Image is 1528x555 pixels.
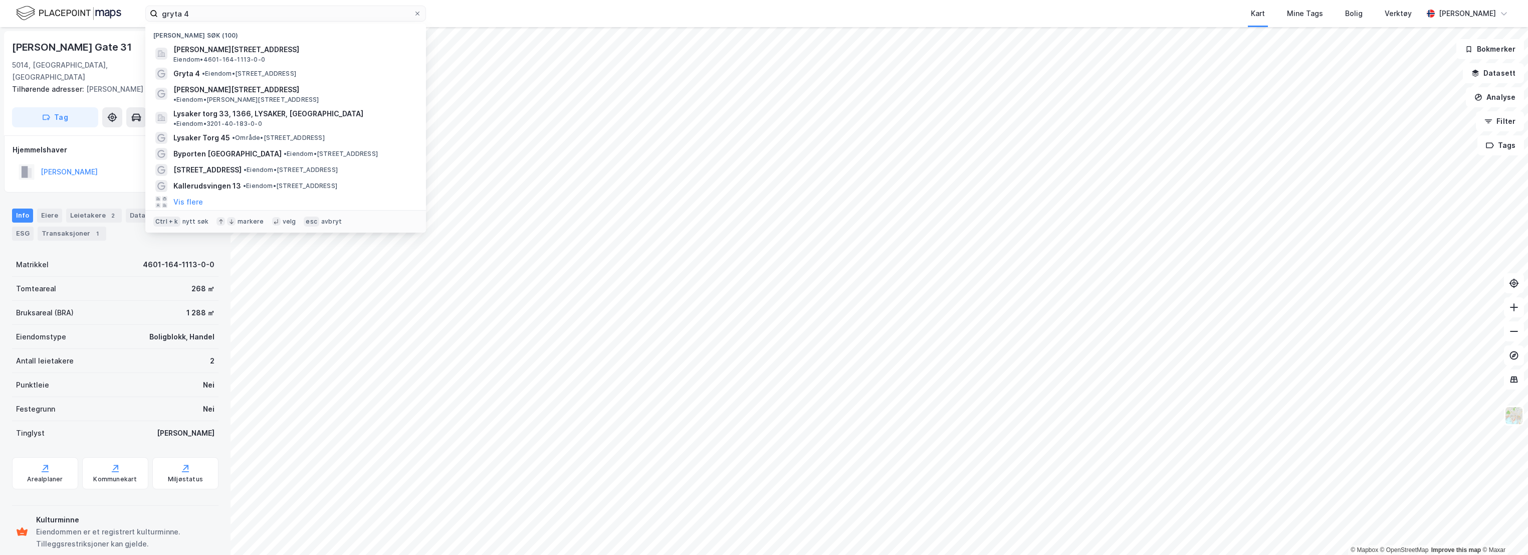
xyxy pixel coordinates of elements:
[173,120,176,127] span: •
[202,70,296,78] span: Eiendom • [STREET_ADDRESS]
[202,70,205,77] span: •
[203,403,214,415] div: Nei
[157,427,214,439] div: [PERSON_NAME]
[13,144,218,156] div: Hjemmelshaver
[12,85,86,93] span: Tilhørende adresser:
[173,96,176,103] span: •
[145,24,426,42] div: [PERSON_NAME] søk (100)
[1456,39,1524,59] button: Bokmerker
[173,148,282,160] span: Byporten [GEOGRAPHIC_DATA]
[153,217,180,227] div: Ctrl + k
[1504,406,1523,425] img: Z
[1287,8,1323,20] div: Mine Tags
[173,56,265,64] span: Eiendom • 4601-164-1113-0-0
[283,218,296,226] div: velg
[232,134,325,142] span: Område • [STREET_ADDRESS]
[173,132,230,144] span: Lysaker Torg 45
[12,39,134,55] div: [PERSON_NAME] Gate 31
[173,68,200,80] span: Gryta 4
[16,259,49,271] div: Matrikkel
[143,259,214,271] div: 4601-164-1113-0-0
[16,331,66,343] div: Eiendomstype
[244,166,247,173] span: •
[173,84,299,96] span: [PERSON_NAME][STREET_ADDRESS]
[321,218,342,226] div: avbryt
[1380,546,1429,553] a: OpenStreetMap
[1466,87,1524,107] button: Analyse
[16,355,74,367] div: Antall leietakere
[203,379,214,391] div: Nei
[168,475,203,483] div: Miljøstatus
[16,403,55,415] div: Festegrunn
[38,227,106,241] div: Transaksjoner
[186,307,214,319] div: 1 288 ㎡
[210,355,214,367] div: 2
[12,59,164,83] div: 5014, [GEOGRAPHIC_DATA], [GEOGRAPHIC_DATA]
[37,209,62,223] div: Eiere
[173,120,262,128] span: Eiendom • 3201-40-183-0-0
[173,196,203,208] button: Vis flere
[232,134,235,141] span: •
[1478,507,1528,555] iframe: Chat Widget
[1351,546,1378,553] a: Mapbox
[173,180,241,192] span: Kallerudsvingen 13
[66,209,122,223] div: Leietakere
[12,209,33,223] div: Info
[1439,8,1496,20] div: [PERSON_NAME]
[243,182,246,190] span: •
[238,218,264,226] div: markere
[16,379,49,391] div: Punktleie
[93,475,137,483] div: Kommunekart
[36,526,214,550] div: Eiendommen er et registrert kulturminne. Tilleggsrestriksjoner kan gjelde.
[1478,507,1528,555] div: Kontrollprogram for chat
[1431,546,1481,553] a: Improve this map
[191,283,214,295] div: 268 ㎡
[1463,63,1524,83] button: Datasett
[173,164,242,176] span: [STREET_ADDRESS]
[1477,135,1524,155] button: Tags
[126,209,163,223] div: Datasett
[16,283,56,295] div: Tomteareal
[1345,8,1363,20] div: Bolig
[244,166,338,174] span: Eiendom • [STREET_ADDRESS]
[182,218,209,226] div: nytt søk
[243,182,337,190] span: Eiendom • [STREET_ADDRESS]
[12,227,34,241] div: ESG
[304,217,319,227] div: esc
[92,229,102,239] div: 1
[36,514,214,526] div: Kulturminne
[284,150,378,158] span: Eiendom • [STREET_ADDRESS]
[16,427,45,439] div: Tinglyst
[27,475,63,483] div: Arealplaner
[173,96,319,104] span: Eiendom • [PERSON_NAME][STREET_ADDRESS]
[16,307,74,319] div: Bruksareal (BRA)
[1476,111,1524,131] button: Filter
[1385,8,1412,20] div: Verktøy
[158,6,413,21] input: Søk på adresse, matrikkel, gårdeiere, leietakere eller personer
[173,44,414,56] span: [PERSON_NAME][STREET_ADDRESS]
[108,211,118,221] div: 2
[1251,8,1265,20] div: Kart
[173,108,363,120] span: Lysaker torg 33, 1366, LYSAKER, [GEOGRAPHIC_DATA]
[12,107,98,127] button: Tag
[284,150,287,157] span: •
[12,83,210,95] div: [PERSON_NAME] Gate 7
[149,331,214,343] div: Boligblokk, Handel
[16,5,121,22] img: logo.f888ab2527a4732fd821a326f86c7f29.svg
